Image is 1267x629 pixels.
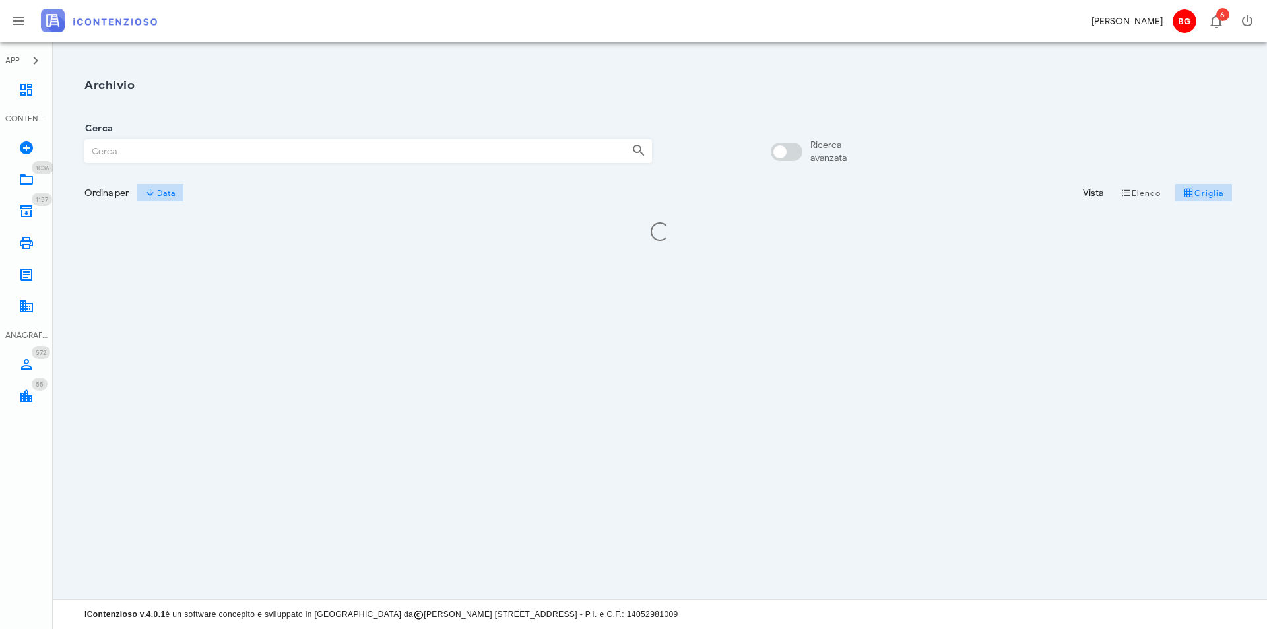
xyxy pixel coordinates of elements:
img: logo-text-2x.png [41,9,157,32]
button: Distintivo [1200,5,1231,37]
button: Data [137,183,184,202]
span: 1157 [36,195,48,204]
span: BG [1173,9,1196,33]
button: BG [1168,5,1200,37]
div: [PERSON_NAME] [1091,15,1163,28]
span: Distintivo [1216,8,1229,21]
div: CONTENZIOSO [5,113,48,125]
button: Elenco [1111,183,1169,202]
strong: iContenzioso v.4.0.1 [84,610,165,619]
div: Ordina per [84,186,129,200]
span: Distintivo [32,378,48,391]
span: Distintivo [32,193,52,206]
span: Elenco [1121,187,1161,198]
span: Distintivo [32,346,50,359]
div: Vista [1083,186,1103,200]
div: Ricerca avanzata [810,139,847,165]
h1: Archivio [84,77,1235,94]
label: Cerca [81,122,113,135]
span: 1036 [36,164,49,172]
div: ANAGRAFICA [5,329,48,341]
span: Distintivo [32,161,53,174]
button: Griglia [1175,183,1233,202]
span: Data [145,187,175,198]
input: Cerca [85,140,621,162]
span: 572 [36,348,46,357]
span: Griglia [1183,187,1224,198]
span: 55 [36,380,44,389]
